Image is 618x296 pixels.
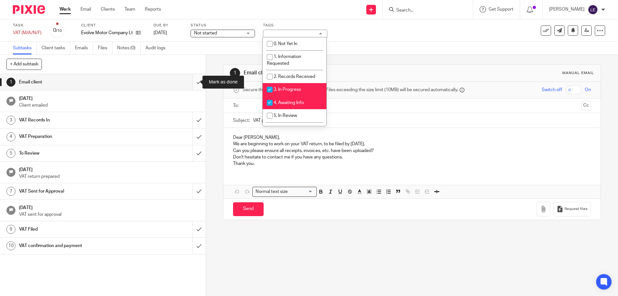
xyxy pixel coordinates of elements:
[233,141,591,147] p: We are beginning to work on your VAT return, to be filed by [DATE].
[19,224,130,234] h1: VAT Filed
[19,165,199,173] h1: [DATE]
[19,241,130,251] h1: VAT confirmation and payment
[80,6,91,13] a: Email
[6,59,42,70] button: + Add subtask
[230,68,240,78] div: 1
[396,8,454,14] input: Search
[6,241,15,250] div: 10
[191,23,255,28] label: Status
[13,42,37,54] a: Subtasks
[6,116,15,125] div: 3
[542,87,562,93] span: Switch off
[19,115,130,125] h1: VAT Records In
[19,211,199,218] p: VAT sent for approval
[6,187,15,196] div: 7
[19,132,130,141] h1: VAT Preparation
[233,102,240,109] label: To:
[154,31,167,35] span: [DATE]
[562,71,594,76] div: Manual email
[194,31,217,35] span: Not started
[117,42,141,54] a: Notes (0)
[6,132,15,141] div: 4
[252,187,317,197] div: Search for option
[243,87,458,93] span: Secure the attachments in this message. Files exceeding the size limit (10MB) will be secured aut...
[19,186,130,196] h1: VAT Sent for Approval
[274,42,297,46] span: 0. Not Yet In
[42,42,70,54] a: Client tasks
[549,6,585,13] p: [PERSON_NAME]
[19,173,199,180] p: VAT return prepared
[13,30,42,36] div: VAT (M/A/N/F)
[274,100,304,105] span: 4. Awaiting Info
[233,202,264,216] input: Send
[6,78,15,87] div: 1
[19,148,130,158] h1: To Review
[581,101,591,110] button: Cc
[585,87,591,93] span: On
[13,23,42,28] label: Task
[274,74,315,79] span: 2. Records Received
[233,148,591,154] p: Can you please ensure all receipts, invoices, etc. have been uploaded?
[145,42,170,54] a: Audit logs
[588,5,598,15] img: svg%3E
[267,54,301,66] span: 1. Information Requested
[60,6,71,13] a: Work
[274,87,301,92] span: 3. In Progress
[290,188,313,195] input: Search for option
[233,134,591,141] p: Dear [PERSON_NAME],
[13,5,45,14] img: Pixie
[553,202,591,216] button: Request files
[6,149,15,158] div: 5
[6,225,15,234] div: 9
[19,102,199,109] p: Client emailed
[233,117,250,124] label: Subject:
[154,23,183,28] label: Due by
[244,70,426,76] h1: Email client
[489,7,513,12] span: Get Support
[19,203,199,211] h1: [DATE]
[233,160,591,167] p: Thank you.
[81,30,133,36] p: Evolve Motor Company Ltd
[98,42,112,54] a: Files
[101,6,115,13] a: Clients
[56,29,62,33] small: /10
[125,6,135,13] a: Team
[274,113,297,118] span: 5. In Review
[145,6,161,13] a: Reports
[75,42,93,54] a: Emails
[19,77,130,87] h1: Email client
[53,27,62,34] div: 0
[81,23,145,28] label: Client
[19,94,199,102] h1: [DATE]
[565,206,587,212] span: Request files
[254,188,289,195] span: Normal text size
[233,154,591,160] p: Don't hesitate to contact me if you have any questions.
[263,23,327,28] label: Tags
